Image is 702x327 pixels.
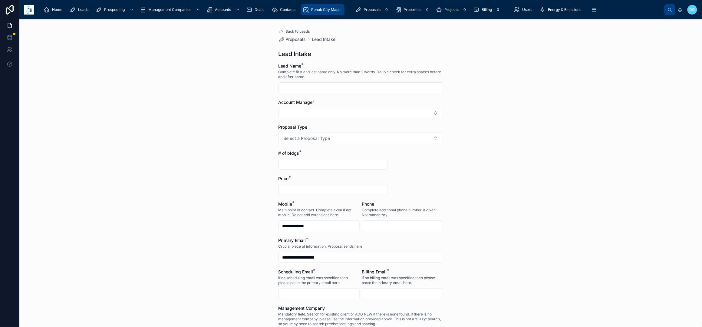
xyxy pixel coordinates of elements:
[278,70,443,79] span: Complete first and last name only. No more than 2 words. Double check for extra spaces before and...
[548,7,582,12] span: Energy & Emissions
[522,7,532,12] span: Users
[286,29,310,34] span: Back to Leads
[278,306,325,311] span: Management Company
[278,108,443,118] button: Select Button
[278,124,308,130] span: Proposal Type
[278,29,310,34] a: Back to Leads
[278,50,311,58] h1: Lead Intake
[278,150,299,156] span: # of bldgs
[362,276,443,285] span: If no billing email was specified then please paste the primary email here.
[255,7,264,12] span: Deals
[301,4,344,15] a: Rehub City Maps
[205,4,243,15] a: Accounts
[362,208,443,217] span: Complete additional phone number, if given. Not mandatory.
[278,276,360,285] span: If no scheduling email was specified then please paste the primary email here.
[353,4,392,15] a: Proposals0
[138,4,203,15] a: Management Companies
[148,7,191,12] span: Management Companies
[39,3,664,16] div: scrollable content
[78,7,88,12] span: Leads
[311,7,340,12] span: Rehub City Maps
[286,36,306,42] span: Proposals
[444,7,459,12] span: Projects
[538,4,586,15] a: Energy & Emissions
[94,4,137,15] a: Prospecting
[244,4,269,15] a: Deals
[278,238,306,243] span: Primary Email
[278,133,443,144] button: Select Button
[471,4,503,15] a: Billing0
[482,7,492,12] span: Billing
[404,7,421,12] span: Properties
[68,4,93,15] a: Leads
[215,7,231,12] span: Accounts
[278,176,289,181] span: Price
[278,201,292,206] span: Mobile
[434,4,470,15] a: Projects0
[362,201,374,206] span: Phone
[270,4,300,15] a: Contacts
[362,269,387,274] span: Billing Email
[284,135,330,141] span: Select a Proposal Type
[278,312,443,326] span: Mandatory field. Search for existing client or ADD NEW if there is none found. If there is no man...
[424,6,431,13] div: 0
[312,36,336,42] a: Lead Intake
[364,7,381,12] span: Proposals
[512,4,537,15] a: Users
[278,100,314,105] span: Account Manager
[280,7,295,12] span: Contacts
[24,5,34,15] img: App logo
[42,4,67,15] a: Home
[278,208,360,217] span: Main point of contact. Complete even if not mobile. Do not add extensions here.
[278,244,364,249] span: Crucial piece of information. Proposal sends here.
[461,6,468,13] div: 0
[494,6,502,13] div: 0
[278,36,306,42] a: Proposals
[278,63,302,68] span: Lead Name
[383,6,390,13] div: 0
[104,7,125,12] span: Prospecting
[52,7,62,12] span: Home
[393,4,433,15] a: Properties0
[690,7,695,12] span: DG
[278,269,313,274] span: Scheduling Email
